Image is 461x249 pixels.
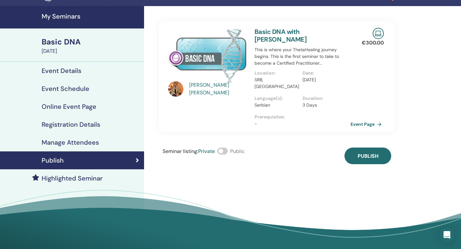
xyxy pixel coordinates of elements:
[42,157,64,164] h4: Publish
[303,95,347,102] p: Duration :
[303,102,347,108] p: 3 Days
[303,70,347,76] p: Date :
[255,102,299,108] p: Serbian
[373,28,384,39] img: Live Online Seminar
[344,148,391,164] button: Publish
[255,120,351,127] p: -
[42,12,140,20] h4: My Seminars
[42,36,140,47] div: Basic DNA
[168,81,183,97] img: default.jpg
[42,85,89,92] h4: Event Schedule
[42,121,100,128] h4: Registration Details
[189,81,248,97] a: [PERSON_NAME] [PERSON_NAME]
[255,95,299,102] p: Language(s) :
[255,46,351,67] p: This is where your ThetaHealing journey begins. This is the first seminar to take to become a Cer...
[358,153,378,159] span: Publish
[38,36,144,55] a: Basic DNA[DATE]
[255,76,299,90] p: SRB, [GEOGRAPHIC_DATA]
[42,47,140,55] div: [DATE]
[255,70,299,76] p: Location :
[42,67,81,75] h4: Event Details
[42,174,103,182] h4: Highlighted Seminar
[42,103,96,110] h4: Online Event Page
[230,148,245,155] span: Public
[198,148,215,155] span: Private
[255,28,307,44] a: Basic DNA with [PERSON_NAME]
[362,39,384,47] p: € 300.00
[439,227,455,243] div: Open Intercom Messenger
[42,139,99,146] h4: Manage Attendees
[168,28,247,83] img: Basic DNA
[163,148,198,155] span: Seminar listing :
[303,76,347,83] p: [DATE]
[255,114,351,120] p: Prerequisites :
[351,119,384,129] a: Event Page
